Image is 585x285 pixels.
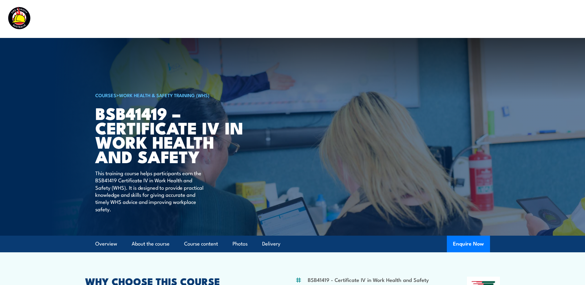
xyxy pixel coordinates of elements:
a: Delivery [262,236,280,252]
a: Emergency Response Services [338,11,411,27]
h1: BSB41419 – Certificate IV in Work Health and Safety [95,106,248,163]
a: Learner Portal [488,11,523,27]
a: Photos [233,236,248,252]
h6: > [95,91,248,99]
a: About the course [132,236,170,252]
a: Course Calendar [283,11,324,27]
a: About Us [425,11,447,27]
a: Course content [184,236,218,252]
button: Enquire Now [447,236,490,252]
a: Contact [537,11,556,27]
a: Work Health & Safety Training (WHS) [119,92,209,98]
p: This training course helps participants earn the BSB41419 Certificate IV in Work Health and Safet... [95,169,208,213]
li: BSB41419 - Certificate IV in Work Health and Safety [308,276,429,283]
a: Courses [250,11,270,27]
a: Overview [95,236,117,252]
a: News [461,11,475,27]
a: COURSES [95,92,116,98]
